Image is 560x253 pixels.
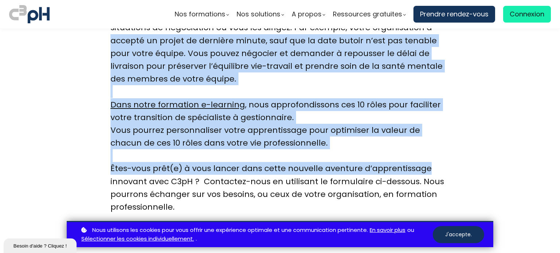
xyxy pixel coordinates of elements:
[81,234,194,244] a: Sélectionner les cookies individuellement.
[110,162,450,226] div: Êtes-vous prêt(e) à vous lancer dans cette nouvelle aventure d’apprentissage innovant avec C3pH ?...
[4,237,78,253] iframe: chat widget
[420,9,489,20] span: Prendre rendez-vous
[175,9,225,20] span: Nos formations
[79,226,433,244] p: ou .
[370,226,405,235] a: En savoir plus
[237,9,280,20] span: Nos solutions
[503,6,551,23] a: Connexion
[333,9,402,20] span: Ressources gratuites
[413,6,495,23] a: Prendre rendez-vous
[433,226,484,243] button: J'accepte.
[292,9,322,20] span: A propos
[110,99,245,110] a: Dans notre formation e-learning
[110,124,450,162] div: Vous pourrez personnaliser votre apprentissage pour optimiser la valeur de chacun de ces 10 rôles...
[110,8,450,124] div: en tant que gestionnaire ou manager, vous participez à des situations de négociation ou vous les ...
[510,9,544,20] span: Connexion
[92,226,368,235] span: Nous utilisons les cookies pour vous offrir une expérience optimale et une communication pertinente.
[9,4,50,25] img: logo C3PH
